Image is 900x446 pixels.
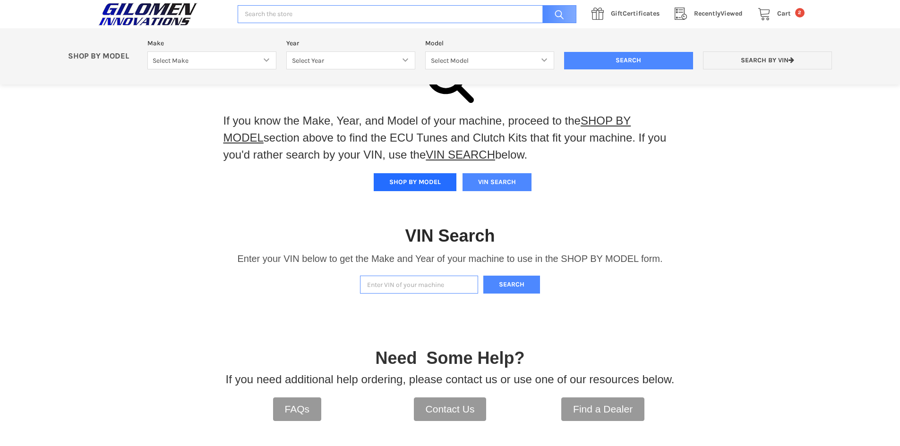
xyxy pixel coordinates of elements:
[694,9,720,17] span: Recently
[273,397,322,421] a: FAQs
[414,397,487,421] a: Contact Us
[694,9,743,17] span: Viewed
[425,38,554,48] label: Model
[226,371,675,388] p: If you need additional help ordering, please contact us or use one of our resources below.
[374,173,456,191] button: SHOP BY MODEL
[669,8,753,20] a: RecentlyViewed
[63,51,143,61] p: SHOP BY MODEL
[223,114,631,144] a: SHOP BY MODEL
[463,173,531,191] button: VIN SEARCH
[611,9,660,17] span: Certificates
[286,38,415,48] label: Year
[426,148,495,161] a: VIN SEARCH
[238,5,576,24] input: Search the store
[561,397,644,421] a: Find a Dealer
[360,276,478,294] input: Enter VIN of your machine
[483,276,540,294] button: Search
[237,252,662,266] p: Enter your VIN below to get the Make and Year of your machine to use in the SHOP BY MODEL form.
[703,51,832,70] a: Search by VIN
[96,2,200,26] img: GILOMEN INNOVATIONS
[147,38,276,48] label: Make
[611,9,623,17] span: Gift
[223,112,677,163] p: If you know the Make, Year, and Model of your machine, proceed to the section above to find the E...
[753,8,805,20] a: Cart 2
[795,8,805,17] span: 2
[777,9,791,17] span: Cart
[375,345,524,371] p: Need Some Help?
[405,225,495,246] h1: VIN Search
[564,52,693,70] input: Search
[96,2,228,26] a: GILOMEN INNOVATIONS
[586,8,669,20] a: GiftCertificates
[538,5,576,24] input: Search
